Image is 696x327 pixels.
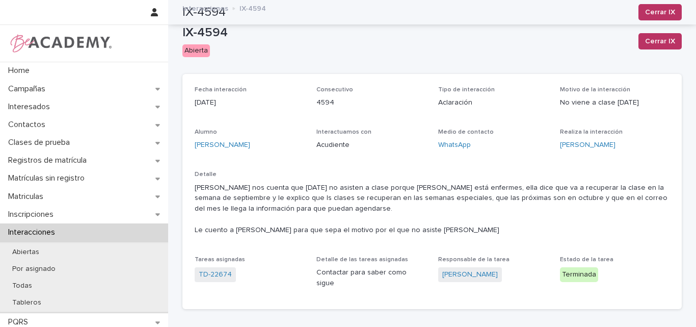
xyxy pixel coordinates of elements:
[4,265,64,273] p: Por asignado
[438,129,494,135] span: Medio de contacto
[316,140,426,150] p: Acudiente
[438,87,495,93] span: Tipo de interacción
[195,87,247,93] span: Fecha interacción
[560,267,598,282] div: Terminada
[4,84,53,94] p: Campañas
[560,257,613,263] span: Estado de la tarea
[438,140,471,150] a: WhatsApp
[4,192,51,202] p: Matriculas
[195,171,217,178] span: Detalle
[645,36,675,46] span: Cerrar IX
[316,97,426,108] p: 4594
[560,140,615,150] a: [PERSON_NAME]
[195,140,250,150] a: [PERSON_NAME]
[4,120,53,130] p: Contactos
[560,97,670,108] p: No viene a clase [DATE]
[442,269,498,280] a: [PERSON_NAME]
[182,26,630,40] p: IX-4594
[316,267,426,289] p: Contactar para saber como sigue
[182,2,228,13] p: Interacciones
[182,44,210,57] div: Abierta
[560,87,630,93] span: Motivo de la interacción
[438,257,510,263] span: Responsable de la tarea
[199,269,232,280] a: TD-22674
[8,33,113,54] img: WPrjXfSUmiLcdUfaYY4Q
[195,183,670,236] p: [PERSON_NAME] nos cuenta que [DATE] no asisten a clase porque [PERSON_NAME] está enfermes, ella d...
[239,2,266,13] p: IX-4594
[4,138,78,147] p: Clases de prueba
[4,173,93,183] p: Matrículas sin registro
[4,228,63,237] p: Interacciones
[4,298,49,307] p: Tableros
[195,129,217,135] span: Alumno
[4,282,40,290] p: Todas
[4,156,95,165] p: Registros de matrícula
[4,66,38,76] p: Home
[4,102,58,112] p: Interesados
[4,317,36,327] p: PQRS
[316,87,353,93] span: Consecutivo
[195,257,245,263] span: Tareas asignadas
[195,97,304,108] p: [DATE]
[4,248,47,257] p: Abiertas
[438,97,548,108] p: Aclaración
[316,257,408,263] span: Detalle de las tareas asignadas
[316,129,371,135] span: Interactuamos con
[638,33,682,49] button: Cerrar IX
[560,129,623,135] span: Realiza la interacción
[4,210,62,219] p: Inscripciones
